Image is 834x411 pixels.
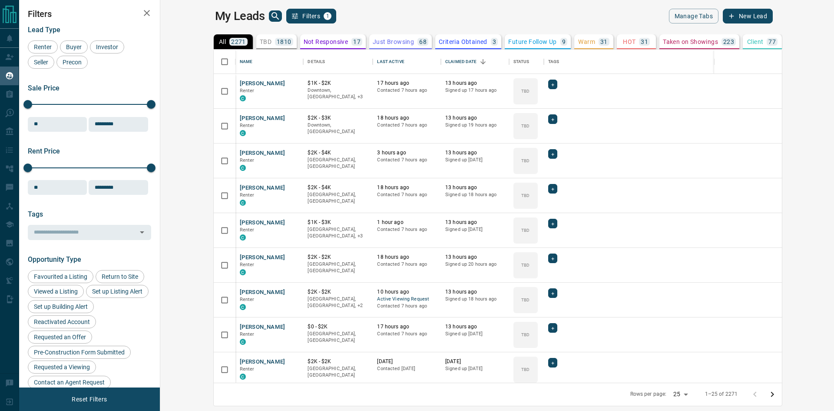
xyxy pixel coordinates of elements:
p: TBD [521,262,530,268]
p: 18 hours ago [377,254,437,261]
p: Signed up [DATE] [445,157,505,164]
p: Contacted 7 hours ago [377,87,437,94]
p: 1810 [277,39,291,45]
span: Renter [240,227,255,233]
p: $2K - $2K [308,288,368,296]
div: Last Active [377,50,404,74]
span: Tags [28,210,43,218]
p: Signed up [DATE] [445,226,505,233]
p: Criteria Obtained [439,39,487,45]
div: Return to Site [96,270,144,283]
span: Set up Building Alert [31,303,91,310]
p: TBD [521,366,530,373]
div: Set up Building Alert [28,300,94,313]
span: Seller [31,59,51,66]
p: Contacted 7 hours ago [377,157,437,164]
h2: Filters [28,9,151,19]
p: 13 hours ago [445,149,505,157]
p: $2K - $4K [308,149,368,157]
span: + [551,324,554,332]
div: condos.ca [240,200,246,206]
p: Contacted 7 hours ago [377,122,437,129]
span: Active Viewing Request [377,296,437,303]
span: Renter [240,192,255,198]
p: Contacted 7 hours ago [377,261,437,268]
span: 1 [324,13,331,19]
p: [GEOGRAPHIC_DATA], [GEOGRAPHIC_DATA] [308,331,368,344]
span: Reactivated Account [31,318,93,325]
div: condos.ca [240,95,246,101]
div: + [548,184,557,194]
p: Contacted 7 hours ago [377,303,437,310]
button: [PERSON_NAME] [240,80,285,88]
p: [GEOGRAPHIC_DATA], [GEOGRAPHIC_DATA] [308,191,368,205]
span: + [551,184,554,193]
div: Last Active [373,50,441,74]
p: $2K - $2K [308,358,368,365]
p: 223 [723,39,734,45]
button: [PERSON_NAME] [240,288,285,297]
span: Opportunity Type [28,255,81,264]
div: Details [308,50,325,74]
p: TBD [260,39,271,45]
p: Downtown, [GEOGRAPHIC_DATA] [308,122,368,135]
p: Just Browsing [373,39,414,45]
span: Viewed a Listing [31,288,81,295]
span: Renter [240,366,255,372]
div: + [548,149,557,159]
p: Client [747,39,763,45]
button: Filters1 [286,9,336,23]
p: 13 hours ago [445,254,505,261]
p: $2K - $3K [308,114,368,122]
div: Requested a Viewing [28,361,96,374]
button: Reset Filters [66,392,113,407]
span: Renter [31,43,55,50]
p: 1 hour ago [377,219,437,226]
span: Set up Listing Alert [89,288,146,295]
p: Rows per page: [630,391,667,398]
p: 18 hours ago [377,114,437,122]
p: TBD [521,123,530,129]
span: + [551,358,554,367]
span: Renter [240,88,255,94]
button: Manage Tabs [669,9,718,23]
div: Name [240,50,253,74]
div: Set up Listing Alert [86,285,149,298]
p: 68 [419,39,427,45]
p: Contacted 7 hours ago [377,331,437,337]
div: + [548,358,557,368]
p: Not Responsive [304,39,348,45]
p: [DATE] [377,358,437,365]
p: Contacted 7 hours ago [377,191,437,198]
button: [PERSON_NAME] [240,114,285,123]
span: Contact an Agent Request [31,379,108,386]
button: [PERSON_NAME] [240,358,285,366]
p: $0 - $2K [308,323,368,331]
p: Signed up 17 hours ago [445,87,505,94]
p: Signed up 18 hours ago [445,191,505,198]
p: Signed up [DATE] [445,331,505,337]
p: West End, Toronto, Vaughan [308,226,368,240]
button: [PERSON_NAME] [240,184,285,192]
div: condos.ca [240,165,246,171]
button: [PERSON_NAME] [240,149,285,157]
p: 13 hours ago [445,184,505,191]
p: [GEOGRAPHIC_DATA], [GEOGRAPHIC_DATA] [308,261,368,274]
div: Tags [548,50,559,74]
p: 13 hours ago [445,114,505,122]
span: Renter [240,297,255,302]
p: 31 [600,39,608,45]
span: Requested an Offer [31,334,89,341]
div: condos.ca [240,269,246,275]
div: Name [235,50,304,74]
span: Rent Price [28,147,60,155]
span: + [551,80,554,89]
span: Buyer [63,43,85,50]
p: 13 hours ago [445,288,505,296]
p: $2K - $2K [308,254,368,261]
div: condos.ca [240,130,246,136]
div: + [548,288,557,298]
h1: My Leads [215,9,265,23]
button: Go to next page [764,386,781,403]
p: HOT [623,39,635,45]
